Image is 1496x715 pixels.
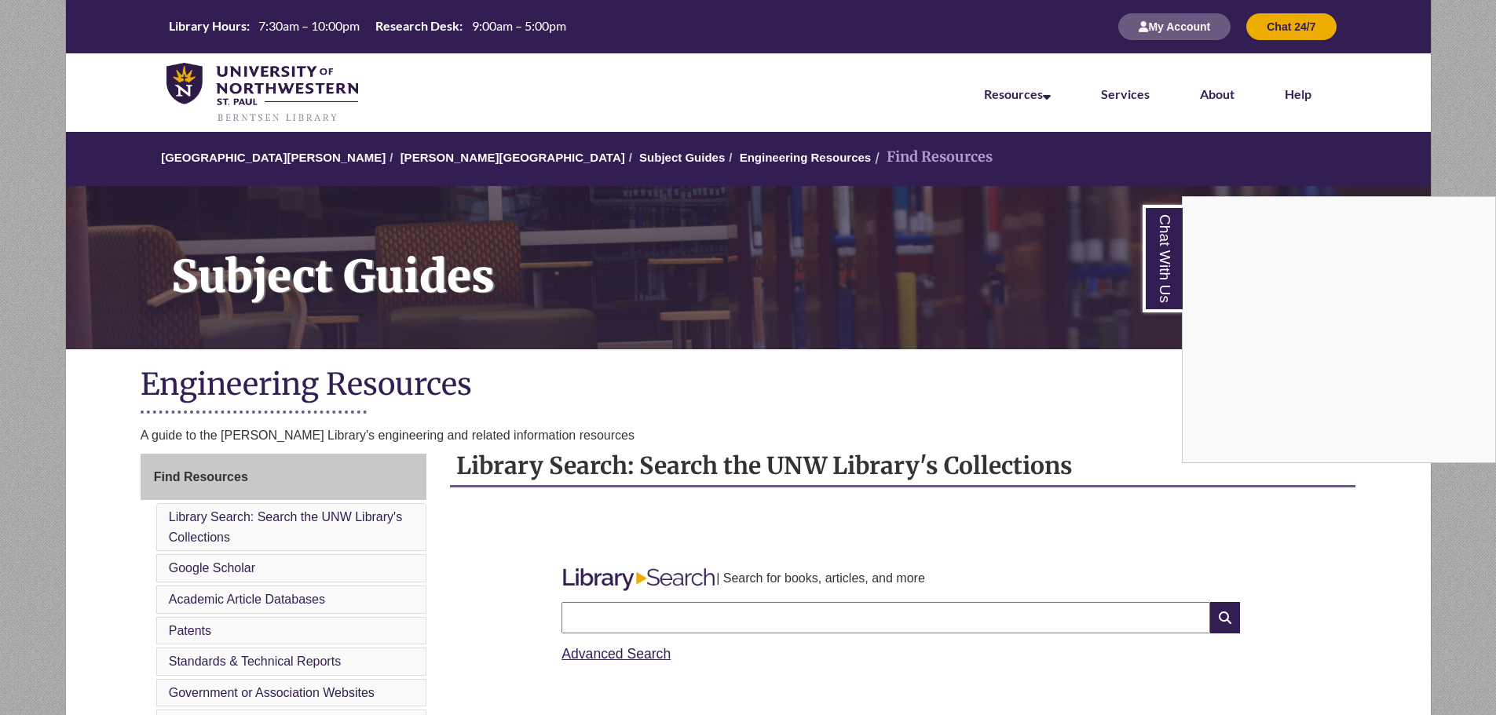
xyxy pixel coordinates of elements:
[984,86,1051,101] a: Resources
[1101,86,1150,101] a: Services
[1182,196,1496,463] div: Chat With Us
[166,63,359,124] img: UNWSP Library Logo
[1200,86,1234,101] a: About
[1285,86,1311,101] a: Help
[1183,197,1495,462] iframe: Chat Widget
[1143,205,1183,312] a: Chat With Us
